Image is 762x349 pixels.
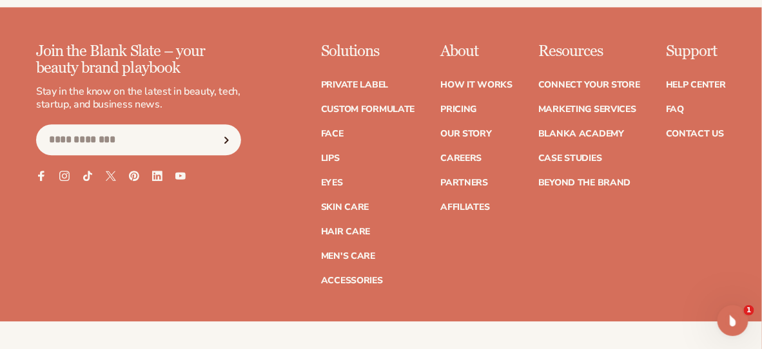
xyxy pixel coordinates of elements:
a: FAQ [666,105,684,114]
a: Case Studies [538,154,602,163]
a: Hair Care [321,227,370,236]
a: Blanka Academy [538,129,624,138]
p: Resources [538,43,640,60]
a: Contact Us [666,129,724,138]
a: Affiliates [440,203,489,212]
a: How It Works [440,80,513,90]
iframe: Intercom live chat [718,305,748,336]
span: 1 [744,305,754,316]
a: Custom formulate [321,105,415,114]
p: Stay in the know on the latest in beauty, tech, startup, and business news. [36,85,241,112]
a: Pricing [440,105,476,114]
a: Careers [440,154,482,163]
p: Solutions [321,43,415,60]
a: Eyes [321,178,343,187]
p: About [440,43,513,60]
a: Connect your store [538,80,640,90]
a: Our Story [440,129,491,138]
a: Lips [321,154,340,163]
a: Accessories [321,276,383,285]
button: Subscribe [212,124,240,155]
a: Private label [321,80,388,90]
a: Partners [440,178,488,187]
a: Face [321,129,344,138]
a: Beyond the brand [538,178,631,187]
a: Skin Care [321,203,369,212]
a: Men's Care [321,252,375,261]
p: Support [666,43,726,60]
a: Marketing services [538,105,636,114]
a: Help Center [666,80,726,90]
p: Join the Blank Slate – your beauty brand playbook [36,43,241,77]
